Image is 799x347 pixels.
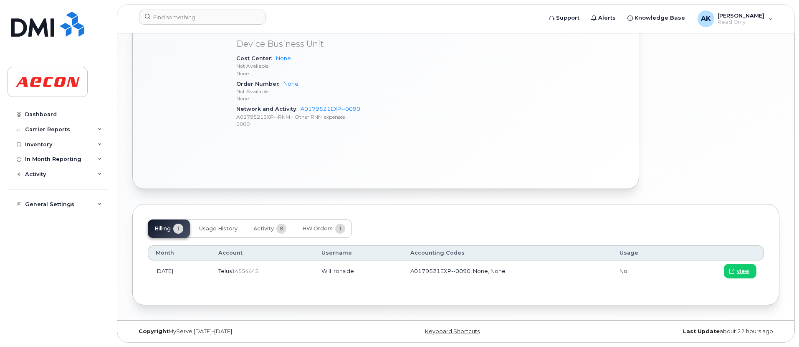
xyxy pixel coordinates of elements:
span: Usage History [199,225,238,232]
div: Apollo Karapapas [692,10,779,27]
a: None [276,55,291,61]
span: Order Number [236,81,283,87]
span: Alerts [598,14,616,22]
p: 1000 [236,120,417,128]
td: No [612,260,675,282]
strong: Copyright [139,328,169,334]
span: Activity [253,225,274,232]
th: Username [314,245,403,260]
td: [DATE] [148,260,211,282]
span: view [737,268,749,275]
p: Not Available [236,62,417,69]
span: A0179521EXP--0090, None, None [410,268,506,274]
span: 8 [276,224,286,234]
span: [PERSON_NAME] [718,12,764,19]
a: view [724,264,756,278]
th: Usage [612,245,675,260]
th: Accounting Codes [403,245,612,260]
a: Knowledge Base [622,10,691,26]
td: Will Ironside [314,260,403,282]
span: AK [701,14,711,24]
th: Account [211,245,314,260]
a: Support [543,10,585,26]
p: None [236,70,417,77]
input: Find something... [139,10,265,25]
strong: Last Update [683,328,720,334]
p: Device Business Unit [236,38,417,50]
span: Network and Activity [236,106,301,112]
div: about 22 hours ago [564,328,779,335]
a: A0179521EXP--0090 [301,106,360,112]
a: Keyboard Shortcuts [425,328,480,334]
p: Not Available [236,88,417,95]
span: Support [556,14,579,22]
span: HW Orders [302,225,333,232]
a: None [283,81,298,87]
span: Knowledge Base [635,14,685,22]
p: None [236,95,417,102]
span: Telus [218,268,232,274]
span: 1 [335,224,345,234]
p: A0179521EXP--RNM - Other RNM expenses [236,113,417,120]
th: Month [148,245,211,260]
a: Alerts [585,10,622,26]
div: MyServe [DATE]–[DATE] [132,328,348,335]
span: Read Only [718,19,764,26]
span: Cost Center [236,55,276,61]
span: 14554645 [232,268,258,274]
